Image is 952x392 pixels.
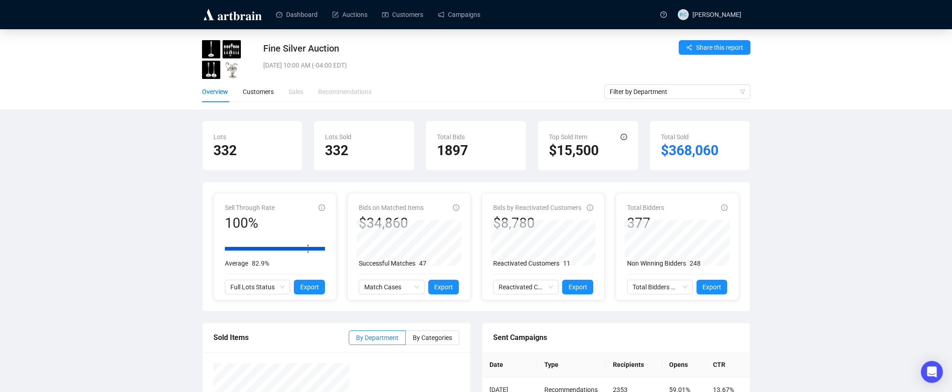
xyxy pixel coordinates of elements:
span: Total Bidders Activity [633,280,687,294]
th: CTR [706,352,750,377]
div: Fine Silver Auction [263,42,600,55]
span: Total Bids [437,133,465,141]
span: info-circle [587,204,593,211]
span: Top Sold Item [549,133,587,141]
span: Bids by Reactivated Customers [493,204,581,211]
img: 3004_1.jpg [223,61,241,79]
span: Lots [213,133,226,141]
div: $8,780 [493,214,581,232]
img: 3002_1.jpg [223,40,241,58]
span: Share this report [696,42,743,52]
div: 100% [225,214,275,232]
span: Match Cases [364,280,419,294]
span: info-circle [453,204,459,211]
h2: 332 [325,142,403,159]
button: Export [697,280,728,294]
a: Customers [382,3,423,26]
span: Average [225,260,248,267]
span: share-alt [686,44,692,51]
span: question-circle [660,11,667,18]
span: Successful Matches [359,260,415,267]
th: Opens [662,352,706,377]
div: $34,860 [359,214,424,232]
div: Sales [288,87,303,97]
h2: 332 [213,142,292,159]
span: By Categories [413,334,452,341]
span: Export [702,282,721,292]
span: Export [300,282,319,292]
button: Share this report [679,40,750,55]
div: Overview [202,87,228,97]
span: RC [680,10,686,19]
span: Total Sold [661,133,689,141]
h2: $368,060 [661,142,739,159]
div: Open Intercom Messenger [921,361,943,383]
h2: $15,500 [549,142,627,159]
h2: 1897 [437,142,515,159]
span: info-circle [319,204,325,211]
span: Full Lots Status [230,280,285,294]
span: Lots Sold [325,133,351,141]
img: 3003_1.jpg [202,61,220,79]
span: Total Bidders [627,204,664,211]
span: Reactivated Customers [493,260,559,267]
span: 47 [419,260,426,267]
span: 82.9% [252,260,269,267]
span: Sell Through Rate [225,204,275,211]
span: Filter by Department [610,85,745,99]
div: Sold Items [213,332,349,343]
div: Recommendations [318,87,372,97]
span: info-circle [621,134,627,140]
span: Export [434,282,453,292]
div: Customers [243,87,274,97]
button: Export [428,280,459,294]
span: info-circle [721,204,728,211]
button: Export [562,280,593,294]
span: Non Winning Bidders [627,260,686,267]
img: 3001_1.jpg [202,40,220,58]
button: Export [294,280,325,294]
span: 11 [563,260,570,267]
a: Auctions [332,3,367,26]
div: [DATE] 10:00 AM (-04:00 EDT) [263,60,600,70]
span: Bids on Matched Items [359,204,424,211]
th: Recipients [606,352,662,377]
span: Reactivated Customers Activity [499,280,553,294]
div: Sent Campaigns [493,332,739,343]
span: Export [569,282,587,292]
div: 377 [627,214,664,232]
th: Type [537,352,606,377]
span: By Department [356,334,399,341]
a: Dashboard [276,3,318,26]
th: Date [482,352,537,377]
a: Campaigns [438,3,480,26]
img: logo [202,7,263,22]
span: 248 [690,260,701,267]
span: [PERSON_NAME] [692,11,741,18]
